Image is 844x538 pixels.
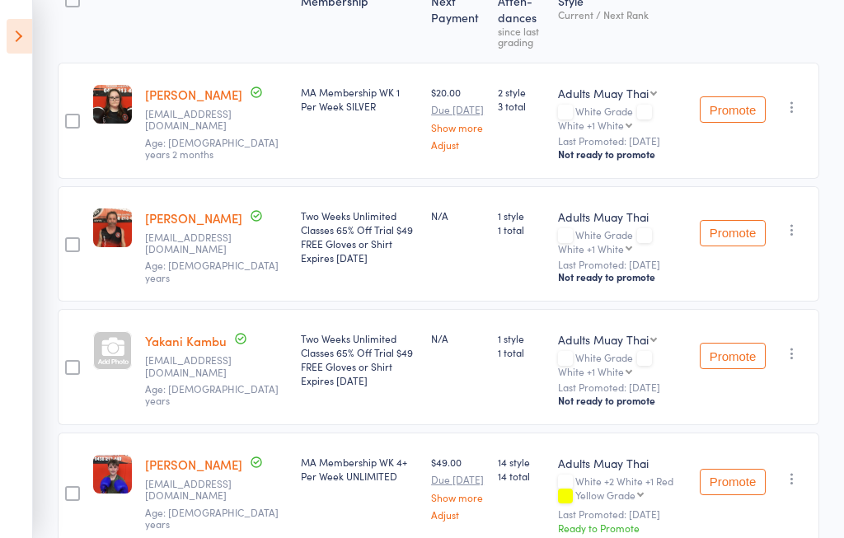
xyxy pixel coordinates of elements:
a: [PERSON_NAME] [145,209,242,227]
img: image1750763881.png [93,455,132,494]
button: Promote [700,220,766,246]
a: Yakani Kambu [145,332,227,349]
small: Last Promoted: [DATE] [558,135,687,147]
span: Age: [DEMOGRAPHIC_DATA] years [145,505,279,531]
span: 1 total [498,222,545,236]
div: Adults Muay Thai [558,208,687,225]
small: Last Promoted: [DATE] [558,508,687,520]
div: Yellow Grade [575,489,635,500]
small: Due [DATE] [431,474,485,485]
div: N/A [431,208,485,222]
div: N/A [431,331,485,345]
span: 1 style [498,331,545,345]
small: jameskambu@y7mail.com [145,354,252,378]
div: Not ready to promote [558,147,687,161]
a: Show more [431,492,485,503]
div: Two Weeks Unlimited Classes 65% Off Trial $49 FREE Gloves or Shirt [301,208,418,264]
span: 1 total [498,345,545,359]
span: 2 style [498,85,545,99]
span: Age: [DEMOGRAPHIC_DATA] years [145,381,279,407]
img: image1754996258.png [93,208,132,247]
div: Two Weeks Unlimited Classes 65% Off Trial $49 FREE Gloves or Shirt [301,331,418,387]
div: Ready to Promote [558,521,687,535]
div: $49.00 [431,455,485,520]
button: Promote [700,469,766,495]
span: Age: [DEMOGRAPHIC_DATA] years [145,258,279,283]
div: White +1 White [558,243,624,254]
div: White Grade [558,229,687,254]
button: Promote [700,343,766,369]
div: White Grade [558,352,687,377]
span: 14 total [498,469,545,483]
div: $20.00 [431,85,485,150]
div: White +2 White +1 Red [558,475,687,503]
div: MA Membership WK 1 Per Week SILVER [301,85,418,113]
div: White Grade [558,105,687,130]
span: 3 total [498,99,545,113]
small: jordan-luke@hotmail.co.uk [145,478,252,502]
button: Promote [700,96,766,123]
small: Last Promoted: [DATE] [558,259,687,270]
img: image1754996234.png [93,85,132,124]
span: Age: [DEMOGRAPHIC_DATA] years 2 months [145,135,279,161]
a: Show more [431,122,485,133]
small: soulflynn@hotmail.com [145,232,252,255]
div: Expires [DATE] [301,250,418,264]
div: Not ready to promote [558,270,687,283]
div: White +1 White [558,119,624,130]
small: Last Promoted: [DATE] [558,381,687,393]
span: 14 style [498,455,545,469]
div: White +1 White [558,366,624,377]
div: Adults Muay Thai [558,455,687,471]
a: [PERSON_NAME] [145,86,242,103]
div: Adults Muay Thai [558,331,649,348]
a: Adjust [431,509,485,520]
span: 1 style [498,208,545,222]
div: since last grading [498,26,545,47]
div: Not ready to promote [558,394,687,407]
a: [PERSON_NAME] [145,456,242,473]
small: Due [DATE] [431,104,485,115]
div: Current / Next Rank [558,9,687,20]
div: Adults Muay Thai [558,85,649,101]
div: MA Membership WK 4+ Per Week UNLIMITED [301,455,418,483]
small: soulflynn@hotmail.com [145,108,252,132]
div: Expires [DATE] [301,373,418,387]
a: Adjust [431,139,485,150]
